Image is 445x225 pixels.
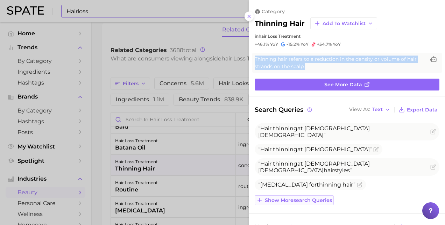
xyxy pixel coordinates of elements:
[260,160,271,167] span: Hair
[273,146,297,153] span: thinning
[273,125,297,132] span: thinning
[430,129,436,135] button: Flag as miscategorized or irrelevant
[349,108,370,111] span: View As
[323,21,366,27] span: Add to Watchlist
[270,42,278,47] span: YoY
[273,160,297,167] span: thinning
[258,146,372,153] span: at [DEMOGRAPHIC_DATA]
[407,107,438,113] span: Export Data
[255,19,305,28] h2: thinning hair
[310,17,377,29] button: Add to Watchlist
[258,160,370,174] span: at [DEMOGRAPHIC_DATA] [DEMOGRAPHIC_DATA] styles
[333,42,341,47] span: YoY
[397,105,439,115] button: Export Data
[260,125,271,132] span: Hair
[260,146,271,153] span: Hair
[372,108,383,111] span: Text
[357,182,362,188] button: Flag as miscategorized or irrelevant
[258,181,355,188] span: [MEDICAL_DATA] for
[255,42,269,47] span: +46.1%
[255,79,439,90] a: See more data
[373,147,379,152] button: Flag as miscategorized or irrelevant
[258,125,370,138] span: at [DEMOGRAPHIC_DATA] [DEMOGRAPHIC_DATA]
[287,42,299,47] span: -15.2%
[342,181,353,188] span: hair
[255,56,425,70] span: Thinning hair refers to a reduction in the density or volume of hair strands on the scalp.
[255,105,313,115] span: Search Queries
[317,42,332,47] span: +54.7%
[324,167,334,174] span: hair
[301,42,309,47] span: YoY
[265,197,332,203] span: Show more search queries
[430,164,436,170] button: Flag as miscategorized or irrelevant
[259,34,301,39] span: hair loss treatment
[347,105,392,114] button: View AsText
[262,8,285,15] span: category
[324,82,362,88] span: See more data
[317,181,341,188] span: thinning
[255,195,334,205] button: Show moresearch queries
[255,34,439,39] div: in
